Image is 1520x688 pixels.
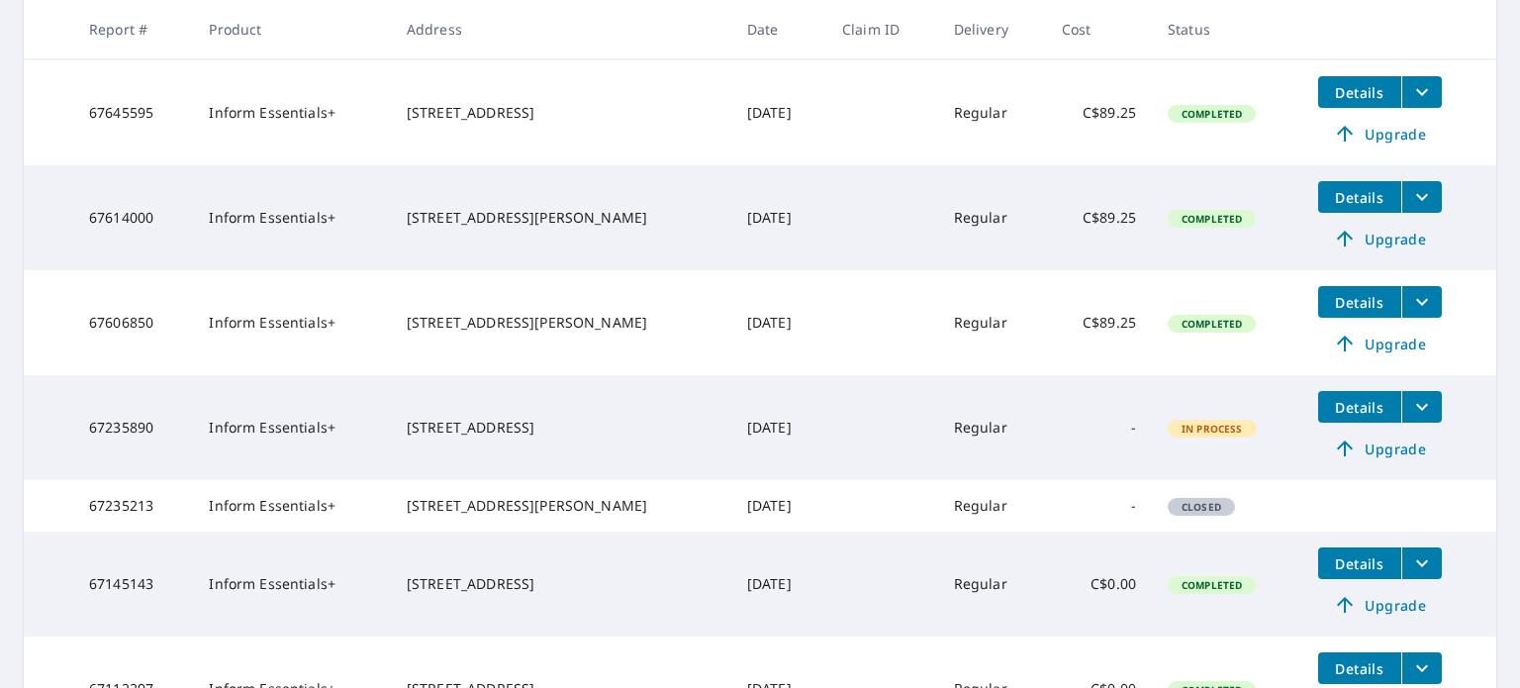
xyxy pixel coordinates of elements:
span: Upgrade [1330,227,1430,250]
button: detailsBtn-67606850 [1318,286,1401,318]
button: detailsBtn-67235890 [1318,391,1401,423]
td: 67614000 [73,165,193,270]
td: Regular [938,165,1046,270]
button: detailsBtn-67645595 [1318,76,1401,108]
button: filesDropdownBtn-67614000 [1401,181,1442,213]
td: [DATE] [731,60,826,165]
td: [DATE] [731,270,826,375]
td: 67235213 [73,480,193,532]
td: [DATE] [731,480,826,532]
button: filesDropdownBtn-67606850 [1401,286,1442,318]
span: Completed [1170,578,1254,592]
button: filesDropdownBtn-67235890 [1401,391,1442,423]
div: [STREET_ADDRESS][PERSON_NAME] [407,208,715,228]
div: [STREET_ADDRESS][PERSON_NAME] [407,496,715,516]
span: In Process [1170,422,1255,436]
span: Completed [1170,107,1254,121]
div: [STREET_ADDRESS] [407,574,715,594]
td: Regular [938,270,1046,375]
td: [DATE] [731,532,826,637]
span: Details [1330,293,1389,312]
td: C$0.00 [1046,532,1153,637]
button: filesDropdownBtn-67645595 [1401,76,1442,108]
a: Upgrade [1318,433,1442,464]
td: Regular [938,532,1046,637]
span: Details [1330,659,1389,678]
button: detailsBtn-67145143 [1318,547,1401,579]
td: 67235890 [73,375,193,480]
span: Upgrade [1330,122,1430,146]
button: detailsBtn-67614000 [1318,181,1401,213]
td: - [1046,480,1153,532]
span: Details [1330,554,1389,573]
td: - [1046,375,1153,480]
td: [DATE] [731,375,826,480]
button: filesDropdownBtn-67145143 [1401,547,1442,579]
td: Regular [938,480,1046,532]
td: Inform Essentials+ [193,60,391,165]
td: Regular [938,60,1046,165]
a: Upgrade [1318,223,1442,254]
span: Completed [1170,317,1254,331]
span: Details [1330,188,1389,207]
span: Completed [1170,212,1254,226]
td: C$89.25 [1046,165,1153,270]
span: Upgrade [1330,437,1430,460]
td: C$89.25 [1046,60,1153,165]
span: Upgrade [1330,593,1430,617]
td: Inform Essentials+ [193,375,391,480]
td: Inform Essentials+ [193,270,391,375]
span: Details [1330,398,1389,417]
div: [STREET_ADDRESS][PERSON_NAME] [407,313,715,333]
div: [STREET_ADDRESS] [407,103,715,123]
a: Upgrade [1318,118,1442,149]
td: C$89.25 [1046,270,1153,375]
td: 67645595 [73,60,193,165]
a: Upgrade [1318,328,1442,359]
button: filesDropdownBtn-67112297 [1401,652,1442,684]
td: 67145143 [73,532,193,637]
button: detailsBtn-67112297 [1318,652,1401,684]
td: 67606850 [73,270,193,375]
span: Closed [1170,500,1233,514]
td: [DATE] [731,165,826,270]
div: [STREET_ADDRESS] [407,418,715,438]
td: Inform Essentials+ [193,165,391,270]
span: Details [1330,83,1389,102]
a: Upgrade [1318,589,1442,621]
span: Upgrade [1330,332,1430,355]
td: Regular [938,375,1046,480]
td: Inform Essentials+ [193,532,391,637]
td: Inform Essentials+ [193,480,391,532]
